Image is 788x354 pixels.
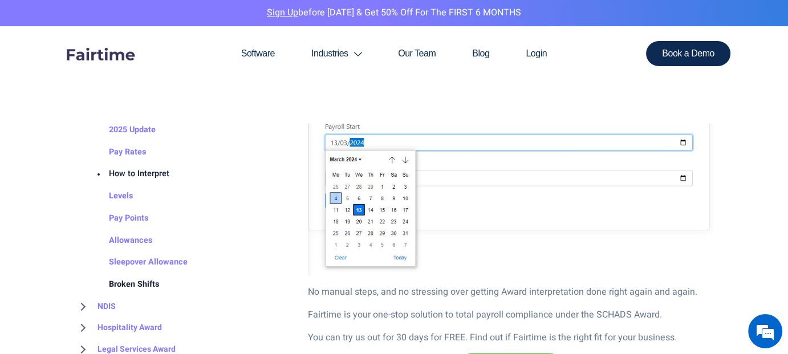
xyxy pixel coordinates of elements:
[86,141,146,163] a: Pay Rates
[75,295,116,317] a: NDIS
[66,105,157,220] span: We're online!
[507,26,565,81] a: Login
[380,26,454,81] a: Our Team
[308,285,713,300] p: No manual steps, and no stressing over getting Award interpretation done right again and again.
[6,234,217,274] textarea: Type your message and hit 'Enter'
[86,273,159,295] a: Broken Shifts
[662,49,714,58] span: Book a Demo
[267,6,298,19] a: Sign Up
[75,316,162,338] a: Hospitality Award
[86,207,148,229] a: Pay Points
[187,6,214,33] div: Minimize live chat window
[646,41,730,66] a: Book a Demo
[293,26,380,81] a: Industries
[454,26,507,81] a: Blog
[86,163,169,185] a: How to Interpret
[223,26,293,81] a: Software
[59,64,192,79] div: Chat with us now
[86,251,188,274] a: Sleepover Allowance
[86,229,152,251] a: Allowances
[86,119,156,141] a: 2025 Update
[308,331,713,345] p: You can try us out for 30 days for FREE. Find out if Fairtime is the right fit for your business.
[308,308,713,323] p: Fairtime is your one-stop solution to total payroll compliance under the SCHADS Award.
[9,6,779,21] p: before [DATE] & Get 50% Off for the FIRST 6 MONTHS
[86,185,133,207] a: Levels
